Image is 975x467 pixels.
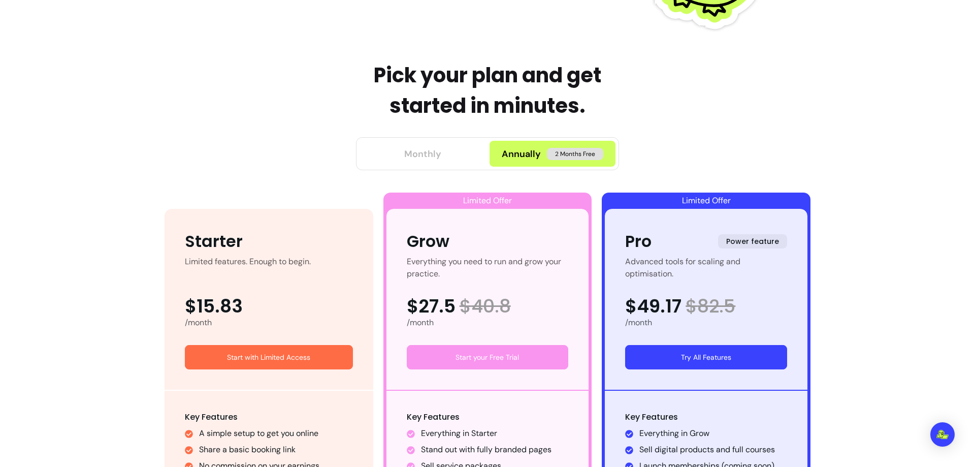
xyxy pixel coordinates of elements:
[421,444,569,456] li: Stand out with fully branded pages
[386,193,589,209] div: Limited Offer
[407,345,569,369] a: Start your Free Trial
[185,229,243,254] div: Starter
[185,317,353,329] div: /month
[404,147,441,161] div: Monthly
[185,296,243,317] span: $15.83
[185,411,238,423] span: Key Features
[625,345,787,369] a: Try All Features
[407,317,569,329] div: /month
[345,60,630,121] h2: Pick your plan and get started in minutes.
[625,411,678,423] span: Key Features
[185,345,353,369] a: Start with Limited Access
[407,296,456,317] span: $27.5
[639,427,787,440] li: Everything in Grow
[718,234,787,248] span: Power feature
[625,296,681,317] span: $49.17
[625,317,787,329] div: /month
[407,256,569,280] div: Everything you need to run and grow your practice.
[199,427,353,440] li: A simple setup to get you online
[547,148,603,160] span: 2 Months Free
[199,444,353,456] li: Share a basic booking link
[421,427,569,440] li: Everything in Starter
[502,147,541,161] span: Annually
[639,444,787,456] li: Sell digital products and full courses
[185,256,311,280] div: Limited features. Enough to begin.
[686,296,735,317] span: $ 82.5
[407,229,449,254] div: Grow
[407,411,460,423] span: Key Features
[930,422,955,447] div: Open Intercom Messenger
[460,296,511,317] span: $ 40.8
[625,256,787,280] div: Advanced tools for scaling and optimisation.
[605,193,807,209] div: Limited Offer
[625,229,652,254] div: Pro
